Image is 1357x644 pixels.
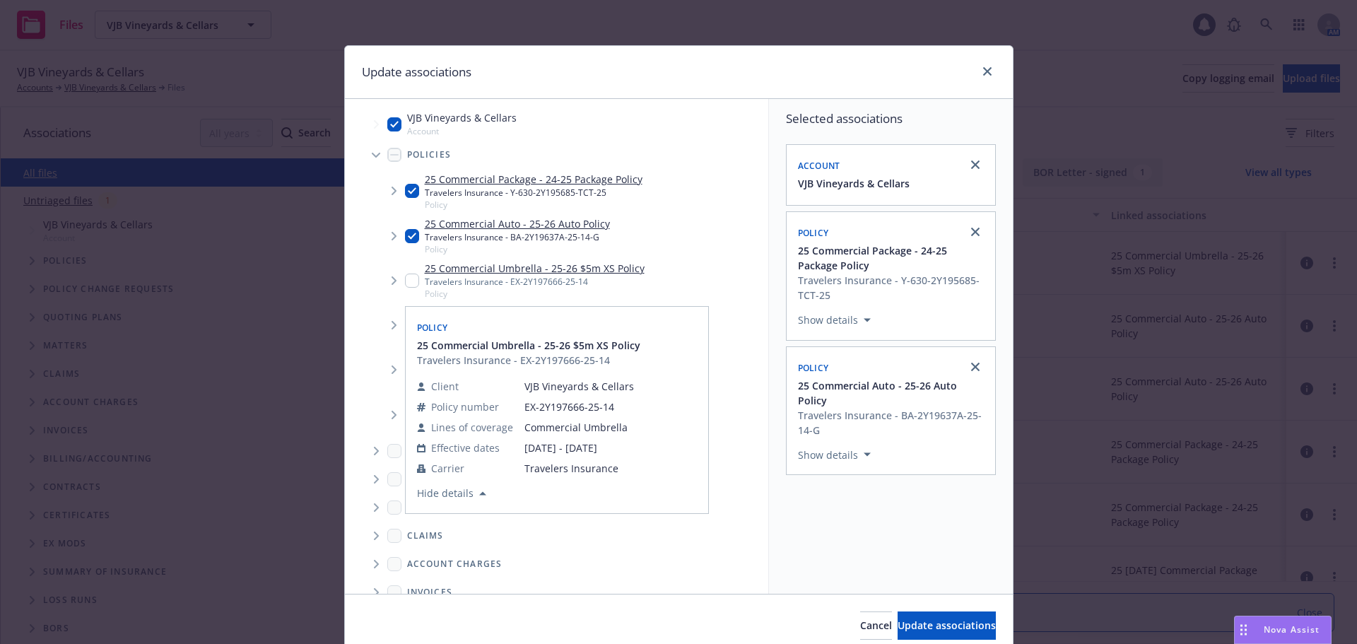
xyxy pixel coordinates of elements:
[524,399,634,414] span: EX-2Y197666-25-14
[1234,616,1332,644] button: Nova Assist
[792,446,876,463] button: Show details
[425,288,645,300] span: Policy
[524,461,634,476] span: Travelers Insurance
[524,379,634,394] span: VJB Vineyards & Cellars
[786,110,996,127] span: Selected associations
[425,216,610,231] a: 25 Commercial Auto - 25-26 Auto Policy
[860,611,892,640] button: Cancel
[417,338,640,353] button: 25 Commercial Umbrella - 25-26 $5m XS Policy
[407,560,503,568] span: Account charges
[431,461,464,476] span: Carrier
[524,420,634,435] span: Commercial Umbrella
[979,63,996,80] a: close
[431,440,500,455] span: Effective dates
[798,176,910,191] button: VJB Vineyards & Cellars
[407,125,517,137] span: Account
[425,243,610,255] span: Policy
[967,223,984,240] a: close
[345,107,768,607] div: Tree Example
[411,485,492,502] button: Hide details
[425,231,610,243] div: Travelers Insurance - BA-2Y19637A-25-14-G
[798,378,987,408] button: 25 Commercial Auto - 25-26 Auto Policy
[798,408,987,438] div: Travelers Insurance - BA-2Y19637A-25-14-G
[798,243,987,273] button: 25 Commercial Package - 24-25 Package Policy
[425,187,642,199] div: Travelers Insurance - Y-630-2Y195685-TCT-25
[407,532,444,540] span: Claims
[967,156,984,173] a: close
[425,199,642,211] span: Policy
[798,160,840,172] span: Account
[792,312,876,329] button: Show details
[407,110,517,125] span: VJB Vineyards & Cellars
[798,227,829,239] span: Policy
[798,362,829,374] span: Policy
[425,261,645,276] a: 25 Commercial Umbrella - 25-26 $5m XS Policy
[860,619,892,632] span: Cancel
[431,379,459,394] span: Client
[407,588,453,597] span: Invoices
[407,151,452,159] span: Policies
[431,399,499,414] span: Policy number
[431,420,513,435] span: Lines of coverage
[417,353,640,368] div: Travelers Insurance - EX-2Y197666-25-14
[967,358,984,375] a: close
[417,322,448,334] span: Policy
[425,172,642,187] a: 25 Commercial Package - 24-25 Package Policy
[798,273,987,303] div: Travelers Insurance - Y-630-2Y195685-TCT-25
[362,63,471,81] h1: Update associations
[1235,616,1252,643] div: Drag to move
[524,440,634,455] span: [DATE] - [DATE]
[898,619,996,632] span: Update associations
[425,276,645,288] div: Travelers Insurance - EX-2Y197666-25-14
[898,611,996,640] button: Update associations
[1264,623,1320,636] span: Nova Assist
